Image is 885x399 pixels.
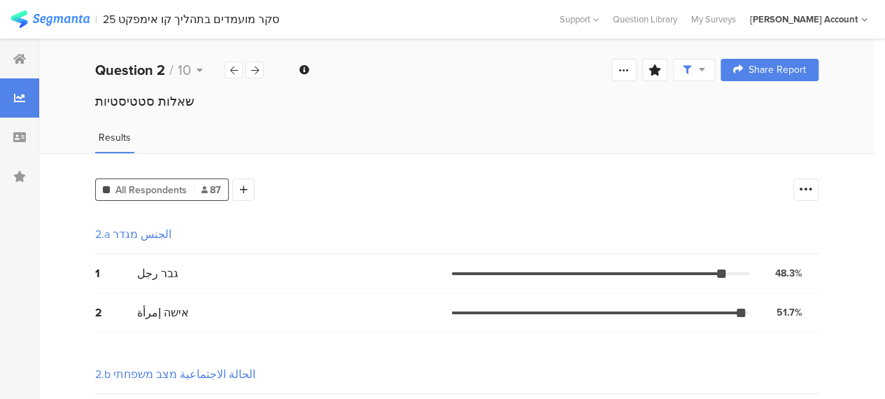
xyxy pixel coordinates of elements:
span: Share Report [749,65,806,75]
span: / [169,59,174,80]
a: Question Library [606,13,684,26]
div: 51.7% [777,305,802,320]
div: [PERSON_NAME] Account [750,13,858,26]
span: 10 [178,59,191,80]
div: שאלות סטטיסטיות [95,92,819,111]
div: | [95,11,97,27]
div: 2.a الجنس מגדר [95,226,171,242]
div: Support [560,8,599,30]
span: גבר رجل [137,265,178,281]
div: 48.3% [775,266,802,281]
span: 87 [201,183,221,197]
span: אישה إمرأة [137,304,189,321]
img: segmanta logo [10,10,90,28]
span: Results [99,130,131,145]
div: 2 [95,304,137,321]
a: My Surveys [684,13,743,26]
b: Question 2 [95,59,165,80]
div: 1 [95,265,137,281]
span: All Respondents [115,183,187,197]
div: 2.b الحالة الاجتماعية מצב משפחתי [95,366,255,382]
div: סקר מועמדים בתהליך קו אימפקט 25 [103,13,279,26]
